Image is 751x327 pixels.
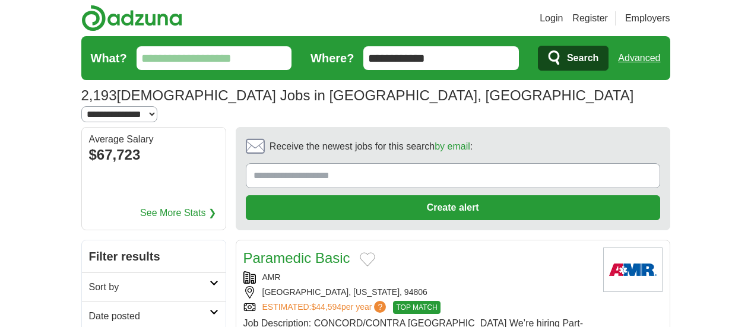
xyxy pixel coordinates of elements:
a: AMR [262,272,281,282]
img: AMR logo [603,247,663,292]
a: Login [540,11,563,26]
a: by email [435,141,470,151]
div: Average Salary [89,135,218,144]
h2: Filter results [82,240,226,272]
button: Add to favorite jobs [360,252,375,266]
button: Create alert [246,195,660,220]
a: Employers [625,11,670,26]
img: Adzuna logo [81,5,182,31]
a: ESTIMATED:$44,594per year? [262,301,389,314]
span: 2,193 [81,85,117,106]
a: Register [572,11,608,26]
label: What? [91,49,127,67]
a: See More Stats ❯ [140,206,216,220]
a: Sort by [82,272,226,301]
h1: [DEMOGRAPHIC_DATA] Jobs in [GEOGRAPHIC_DATA], [GEOGRAPHIC_DATA] [81,87,634,103]
a: Paramedic Basic [243,250,350,266]
a: Advanced [618,46,660,70]
span: Receive the newest jobs for this search : [270,139,473,154]
div: $67,723 [89,144,218,166]
span: Search [567,46,598,70]
span: $44,594 [311,302,341,312]
button: Search [538,46,609,71]
h2: Date posted [89,309,210,323]
span: ? [374,301,386,313]
h2: Sort by [89,280,210,294]
span: TOP MATCH [393,301,440,314]
label: Where? [310,49,354,67]
div: [GEOGRAPHIC_DATA], [US_STATE], 94806 [243,286,594,299]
